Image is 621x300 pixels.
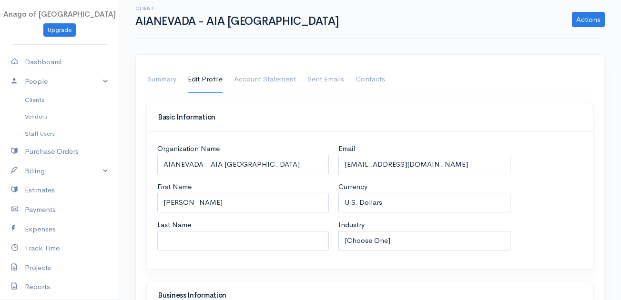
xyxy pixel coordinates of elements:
[158,113,582,121] h4: Basic Information
[356,66,385,93] a: Contacts
[188,66,223,93] a: Edit Profile
[338,181,367,192] label: Currency
[338,143,355,154] label: Email
[572,12,605,27] a: Actions
[147,66,176,93] a: Summary
[307,66,344,93] a: Sent Emails
[135,6,341,11] h6: Client
[234,66,296,93] a: Account Statement
[338,220,365,230] label: Industry
[158,291,582,300] h4: Business Information
[157,143,220,154] label: Organization Name
[43,23,76,37] a: Upgrade
[3,10,116,19] span: Anago of [GEOGRAPHIC_DATA]
[135,15,341,27] h1: AIANEVADA - AIA [GEOGRAPHIC_DATA]
[157,220,191,230] label: Last Name
[157,181,192,192] label: First Name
